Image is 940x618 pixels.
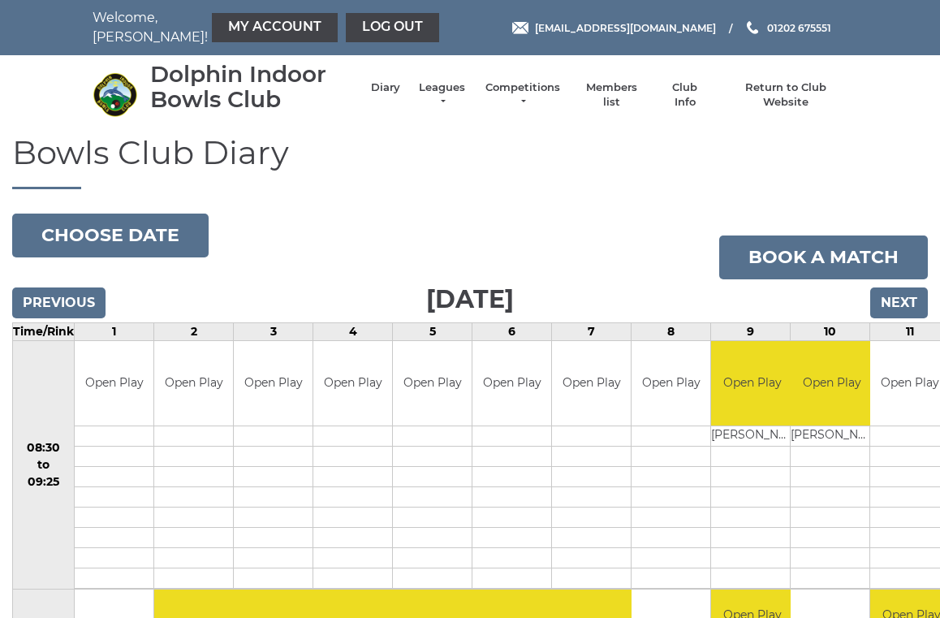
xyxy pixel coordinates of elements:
td: [PERSON_NAME] [711,426,793,447]
td: Open Play [313,341,392,426]
img: Dolphin Indoor Bowls Club [93,72,137,117]
a: Email [EMAIL_ADDRESS][DOMAIN_NAME] [512,20,716,36]
span: 01202 675551 [767,21,831,33]
span: [EMAIL_ADDRESS][DOMAIN_NAME] [535,21,716,33]
img: Email [512,22,528,34]
td: 1 [75,322,154,340]
td: Open Play [393,341,472,426]
td: Open Play [632,341,710,426]
input: Next [870,287,928,318]
td: 2 [154,322,234,340]
td: Time/Rink [13,322,75,340]
td: Open Play [75,341,153,426]
a: Log out [346,13,439,42]
td: Open Play [234,341,313,426]
a: Members list [577,80,645,110]
td: 10 [791,322,870,340]
td: 5 [393,322,472,340]
td: Open Play [711,341,793,426]
a: Return to Club Website [725,80,847,110]
input: Previous [12,287,106,318]
a: Diary [371,80,400,95]
button: Choose date [12,214,209,257]
a: Phone us 01202 675551 [744,20,831,36]
a: Competitions [484,80,562,110]
a: Leagues [416,80,468,110]
nav: Welcome, [PERSON_NAME]! [93,8,393,47]
td: 3 [234,322,313,340]
a: My Account [212,13,338,42]
td: 4 [313,322,393,340]
td: [PERSON_NAME] [791,426,873,447]
div: Dolphin Indoor Bowls Club [150,62,355,112]
td: 8 [632,322,711,340]
td: 08:30 to 09:25 [13,340,75,590]
td: 6 [472,322,552,340]
td: Open Play [552,341,631,426]
h1: Bowls Club Diary [12,135,928,189]
td: 7 [552,322,632,340]
td: 9 [711,322,791,340]
a: Book a match [719,236,928,279]
img: Phone us [747,21,758,34]
td: Open Play [154,341,233,426]
td: Open Play [791,341,873,426]
a: Club Info [662,80,709,110]
td: Open Play [472,341,551,426]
